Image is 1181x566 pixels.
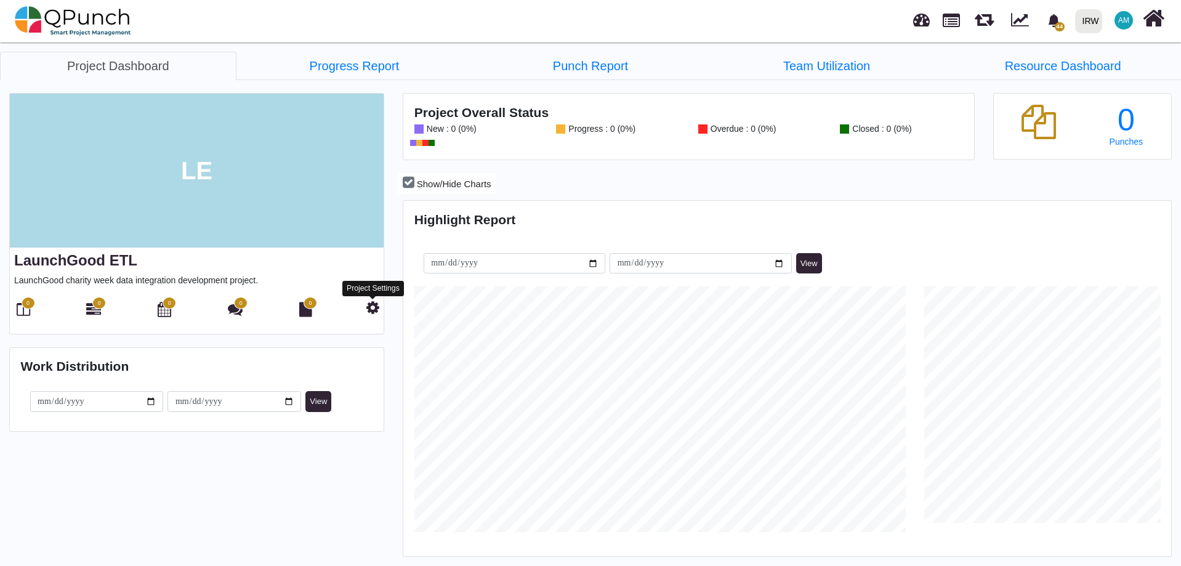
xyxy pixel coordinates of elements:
[707,124,776,134] div: Overdue : 0 (0%)
[305,391,331,412] button: View
[86,307,101,317] a: 0
[414,105,964,120] h4: Project Overall Status
[98,299,101,308] span: 0
[14,252,137,269] a: LaunchGood ETL
[1082,10,1099,32] div: IRW
[236,52,473,80] a: Progress Report
[709,52,945,80] a: Team Utilization
[1005,1,1040,41] div: Dynamic Report
[158,302,171,317] i: Calendar
[414,212,1161,227] h4: Highlight Report
[342,281,404,296] div: Project Settings
[709,52,945,79] li: LaunchGood ETL
[1143,7,1164,30] i: Home
[86,302,101,317] i: Gantt
[1118,17,1129,24] span: AM
[1114,11,1133,30] span: Asad Malik
[299,302,312,317] i: Document Library
[240,299,243,308] span: 0
[17,302,30,317] i: Board
[417,179,491,189] span: Show/Hide Charts
[1107,1,1140,40] a: AM
[14,274,379,287] p: LaunchGood charity week data integration development project.
[1092,105,1160,135] div: 0
[26,299,30,308] span: 0
[1055,22,1065,31] span: 44
[975,6,994,26] span: Releases
[398,173,496,195] button: Show/Hide Charts
[945,52,1181,80] a: Resource Dashboard
[472,52,709,80] a: Punch Report
[943,8,960,27] span: Projects
[913,7,930,26] span: Dashboard
[21,358,373,374] h4: Work Distribution
[796,253,822,274] button: View
[10,94,384,248] div: LE
[1110,137,1143,147] span: Punches
[1070,1,1107,41] a: IRW
[1047,14,1060,27] svg: bell fill
[228,302,243,317] i: Punch Discussion
[308,299,312,308] span: 0
[565,124,635,134] div: Progress : 0 (0%)
[849,124,911,134] div: Closed : 0 (0%)
[168,299,171,308] span: 0
[1092,105,1160,147] a: 0 Punches
[1040,1,1070,39] a: bell fill44
[15,2,131,39] img: qpunch-sp.fa6292f.png
[1043,9,1065,31] div: Notification
[424,124,477,134] div: New : 0 (0%)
